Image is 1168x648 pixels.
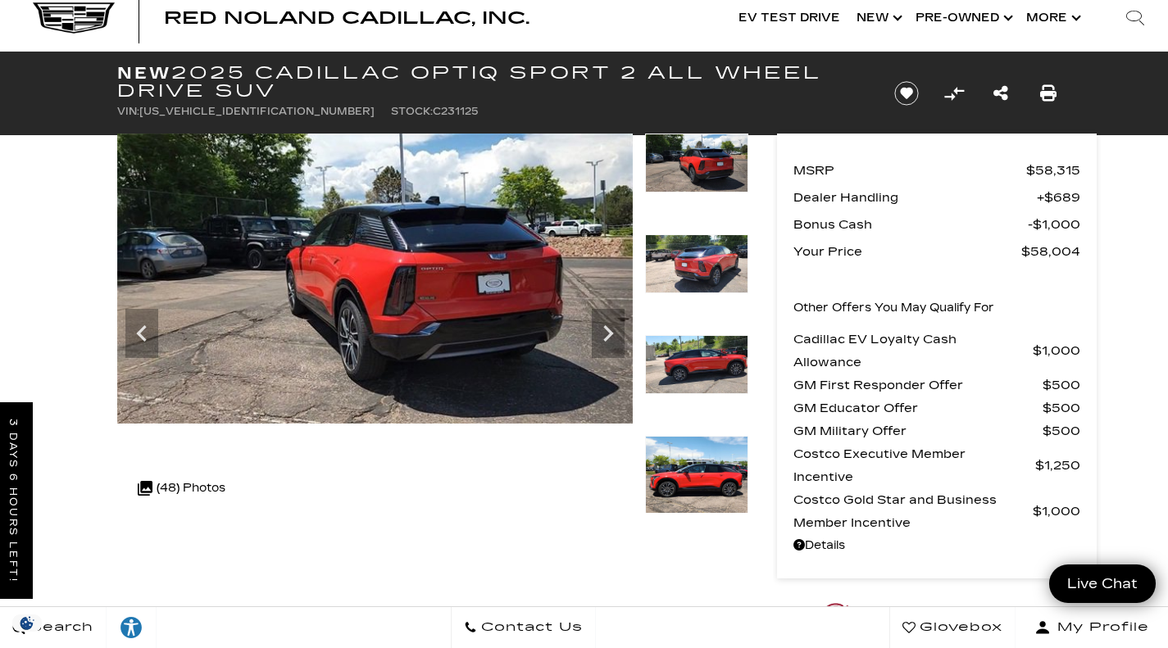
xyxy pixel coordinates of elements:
span: Your Price [793,240,1021,263]
a: GM First Responder Offer $500 [793,374,1080,397]
span: VIN: [117,106,139,117]
div: (48) Photos [130,469,234,508]
span: C231125 [433,106,479,117]
span: Stock: [391,106,433,117]
a: Costco Executive Member Incentive $1,250 [793,442,1080,488]
span: GM Educator Offer [793,397,1043,419]
div: Explore your accessibility options [107,615,156,640]
span: $500 [1043,419,1080,442]
a: Details [793,534,1080,557]
img: New 2025 Monarch Orange Cadillac Sport 2 image 8 [645,234,748,293]
a: Contact Us [451,607,596,648]
a: Cadillac EV Loyalty Cash Allowance $1,000 [793,328,1080,374]
span: Bonus Cash [793,213,1028,236]
a: GM Educator Offer $500 [793,397,1080,419]
img: New 2025 Monarch Orange Cadillac Sport 2 image 7 [645,134,748,193]
span: GM First Responder Offer [793,374,1043,397]
img: New 2025 Monarch Orange Cadillac Sport 2 image 9 [645,335,748,394]
span: $1,000 [1028,213,1080,236]
span: $500 [1043,397,1080,419]
span: Red Noland Cadillac, Inc. [164,8,529,28]
span: My Profile [1051,616,1149,639]
a: Explore your accessibility options [107,607,157,648]
a: MSRP $58,315 [793,159,1080,182]
strong: New [117,63,171,83]
button: Compare Vehicle [942,81,966,106]
img: Cadillac Dark Logo with Cadillac White Text [33,2,115,34]
span: $1,000 [1033,500,1080,523]
a: GM Military Offer $500 [793,419,1080,442]
span: Contact Us [477,616,583,639]
p: Other Offers You May Qualify For [793,297,994,319]
span: $58,315 [1026,159,1080,182]
a: Red Noland Cadillac, Inc. [164,10,529,26]
span: GM Military Offer [793,419,1043,442]
span: Search [25,616,93,639]
div: Next [592,309,625,358]
section: Click to Open Cookie Consent Modal [8,614,46,632]
span: $500 [1043,374,1080,397]
span: $58,004 [1021,240,1080,263]
span: Live Chat [1059,574,1146,593]
span: [US_VEHICLE_IDENTIFICATION_NUMBER] [139,106,375,117]
span: Cadillac EV Loyalty Cash Allowance [793,328,1033,374]
img: Opt-Out Icon [8,614,46,632]
a: Glovebox [889,607,1016,648]
a: Dealer Handling $689 [793,186,1080,209]
img: New 2025 Monarch Orange Cadillac Sport 2 image 10 [645,436,748,514]
h1: 2025 Cadillac OPTIQ Sport 2 All Wheel Drive SUV [117,64,867,100]
a: Bonus Cash $1,000 [793,213,1080,236]
div: Previous [125,309,158,358]
a: Live Chat [1049,564,1156,603]
span: Costco Gold Star and Business Member Incentive [793,488,1033,534]
button: Save vehicle [888,80,925,106]
span: Costco Executive Member Incentive [793,442,1035,488]
img: New 2025 Monarch Orange Cadillac Sport 2 image 7 [117,134,633,424]
a: Share this New 2025 Cadillac OPTIQ Sport 2 All Wheel Drive SUV [993,82,1008,105]
a: Print this New 2025 Cadillac OPTIQ Sport 2 All Wheel Drive SUV [1040,82,1057,105]
span: MSRP [793,159,1026,182]
a: Costco Gold Star and Business Member Incentive $1,000 [793,488,1080,534]
span: $1,250 [1035,454,1080,477]
span: Glovebox [916,616,1002,639]
span: Dealer Handling [793,186,1037,209]
span: $689 [1037,186,1080,209]
span: $1,000 [1033,339,1080,362]
button: Open user profile menu [1016,607,1168,648]
a: Your Price $58,004 [793,240,1080,263]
